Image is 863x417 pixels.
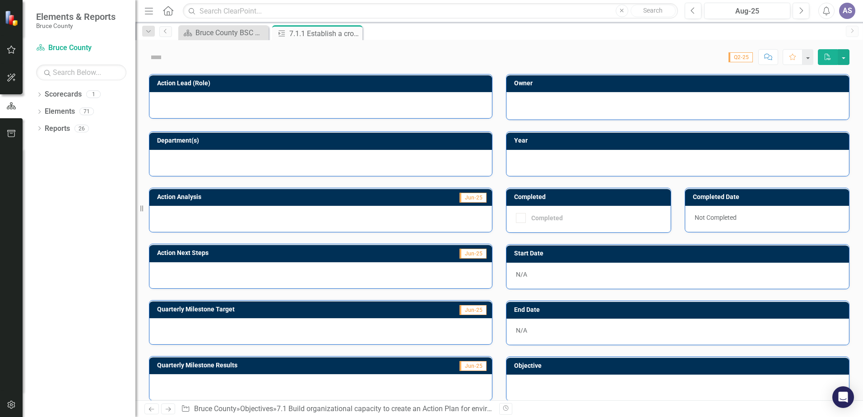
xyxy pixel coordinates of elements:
[685,206,849,232] div: Not Completed
[36,65,126,80] input: Search Below...
[195,27,266,38] div: Bruce County BSC Welcome Page
[36,22,116,29] small: Bruce County
[514,194,666,200] h3: Completed
[157,362,402,369] h3: Quarterly Milestone Results
[157,194,359,200] h3: Action Analysis
[5,10,20,26] img: ClearPoint Strategy
[643,7,663,14] span: Search
[514,306,844,313] h3: End Date
[157,80,487,87] h3: Action Lead (Role)
[149,50,163,65] img: Not Defined
[728,52,753,62] span: Q2-25
[240,404,273,413] a: Objectives
[79,108,94,116] div: 71
[832,386,854,408] div: Open Intercom Messenger
[459,249,487,259] span: Jun-25
[707,6,787,17] div: Aug-25
[181,404,492,414] div: » » »
[45,89,82,100] a: Scorecards
[631,5,676,17] button: Search
[277,404,607,413] a: 7.1 Build organizational capacity to create an Action Plan for environmental sustainability in th...
[506,319,849,345] div: N/A
[459,361,487,371] span: Jun-25
[86,91,101,98] div: 1
[157,306,400,313] h3: Quarterly Milestone Target
[506,263,849,289] div: N/A
[514,80,844,87] h3: Owner
[704,3,790,19] button: Aug-25
[289,28,360,39] div: 7.1.1 Establish a cross-departmental team to build capacity in the preparatory phase of the Clima...
[459,305,487,315] span: Jun-25
[693,194,845,200] h3: Completed Date
[157,137,487,144] h3: Department(s)
[839,3,855,19] button: AS
[514,250,844,257] h3: Start Date
[74,125,89,132] div: 26
[45,107,75,117] a: Elements
[181,27,266,38] a: Bruce County BSC Welcome Page
[36,43,126,53] a: Bruce County
[45,124,70,134] a: Reports
[36,11,116,22] span: Elements & Reports
[514,137,844,144] h3: Year
[157,250,371,256] h3: Action Next Steps
[514,362,844,369] h3: Objective
[183,3,678,19] input: Search ClearPoint...
[194,404,237,413] a: Bruce County
[459,193,487,203] span: Jun-25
